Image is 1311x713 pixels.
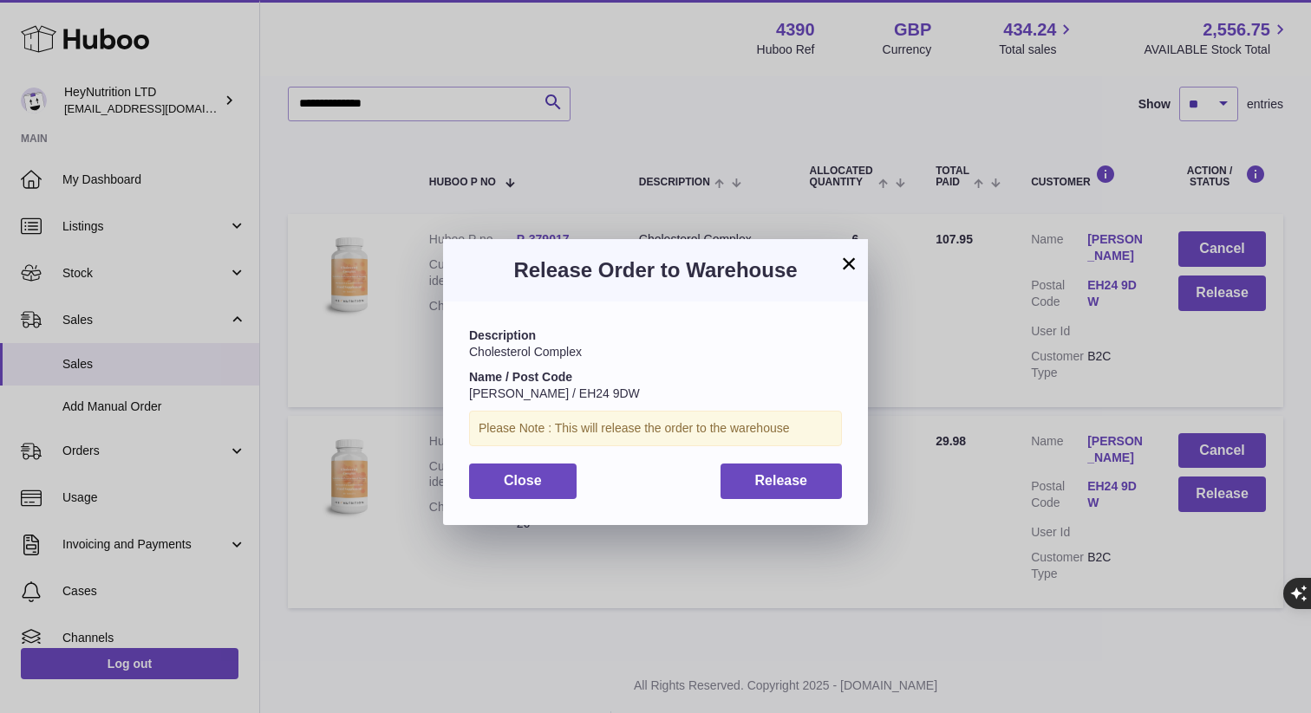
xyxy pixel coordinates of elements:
span: Close [504,473,542,488]
span: Cholesterol Complex [469,345,582,359]
strong: Description [469,328,536,342]
strong: Name / Post Code [469,370,572,384]
button: Close [469,463,577,499]
h3: Release Order to Warehouse [469,256,842,284]
button: Release [721,463,843,499]
span: Release [755,473,808,488]
div: Please Note : This will release the order to the warehouse [469,411,842,446]
span: [PERSON_NAME] / EH24 9DW [469,386,640,400]
button: × [838,253,859,274]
